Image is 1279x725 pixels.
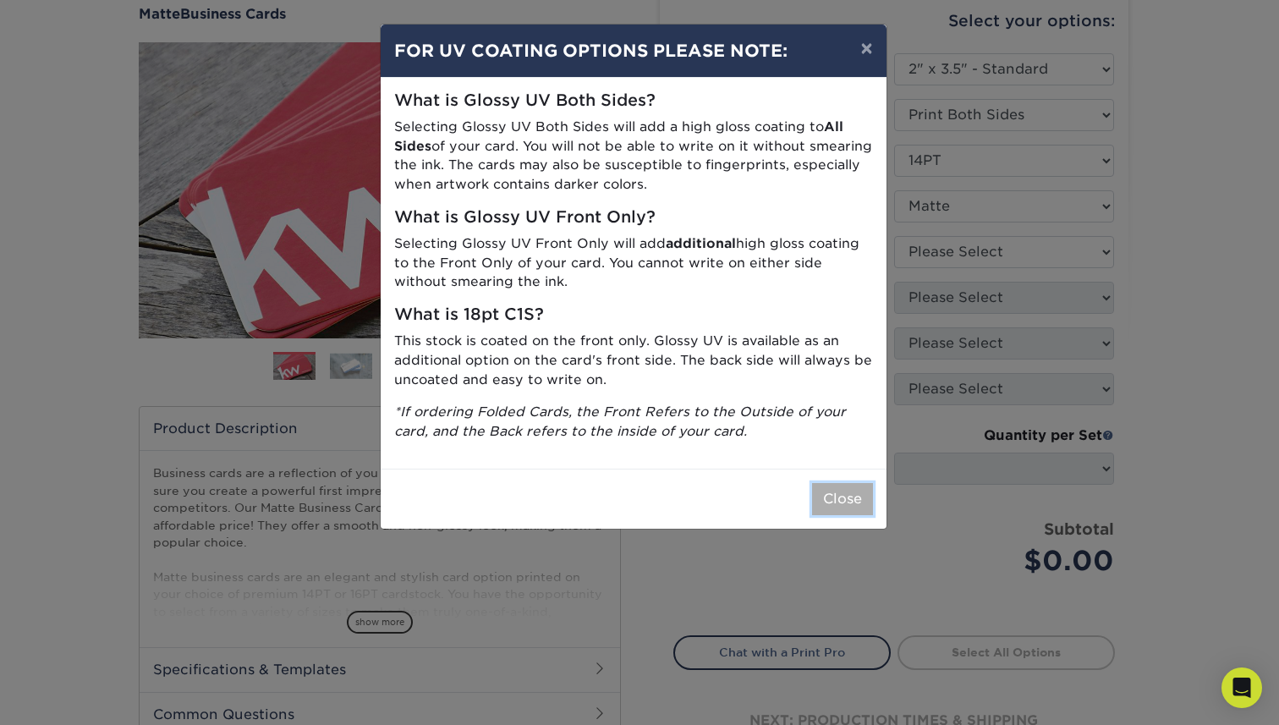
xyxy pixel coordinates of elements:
[847,25,886,72] button: ×
[394,208,873,228] h5: What is Glossy UV Front Only?
[666,235,736,251] strong: additional
[394,332,873,389] p: This stock is coated on the front only. Glossy UV is available as an additional option on the car...
[394,305,873,325] h5: What is 18pt C1S?
[394,404,846,439] i: *If ordering Folded Cards, the Front Refers to the Outside of your card, and the Back refers to t...
[394,234,873,292] p: Selecting Glossy UV Front Only will add high gloss coating to the Front Only of your card. You ca...
[394,118,843,154] strong: All Sides
[1221,667,1262,708] div: Open Intercom Messenger
[394,118,873,195] p: Selecting Glossy UV Both Sides will add a high gloss coating to of your card. You will not be abl...
[394,38,873,63] h4: FOR UV COATING OPTIONS PLEASE NOTE:
[394,91,873,111] h5: What is Glossy UV Both Sides?
[812,483,873,515] button: Close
